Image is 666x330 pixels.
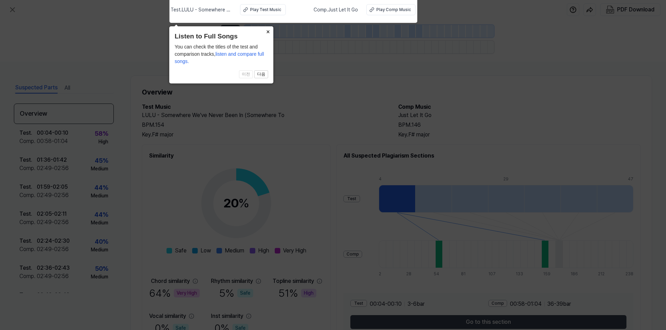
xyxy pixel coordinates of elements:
button: Play Comp Music [366,4,416,15]
button: Play Test Music [240,4,286,15]
span: Comp . Just Let It Go [314,6,358,14]
div: Play Comp Music [376,7,411,13]
button: Close [262,26,273,36]
header: Listen to Full Songs [174,32,268,42]
div: You can check the titles of the test and comparison tracks, [174,43,268,65]
span: listen and compare full songs. [174,51,264,64]
span: Test . LULU - Somewhere We've Never Been In (Somewhere To [171,6,232,14]
button: 다음 [254,70,268,79]
div: Play Test Music [250,7,281,13]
